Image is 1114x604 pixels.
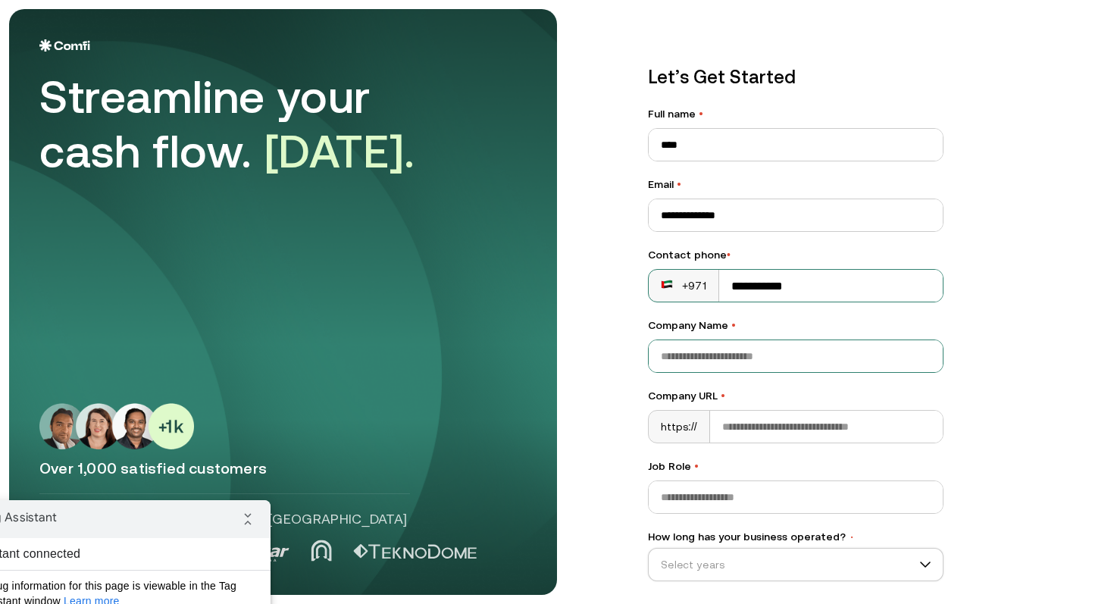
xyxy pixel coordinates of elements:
i: check_circle [12,78,37,108]
span: • [849,532,855,543]
p: Let’s Get Started [648,64,943,91]
label: Job Role [648,458,943,474]
span: • [721,390,725,402]
p: Over 1,000 satisfied customers [39,458,527,478]
i: Collapse debug badge [303,4,333,34]
label: Full name [648,106,943,122]
span: • [727,249,731,261]
img: Logo 4 [311,540,332,562]
span: • [694,460,699,472]
span: [DATE]. [264,125,415,177]
div: Contact phone [648,247,943,263]
div: https:// [649,411,710,443]
span: • [731,319,736,331]
img: Logo [39,39,90,52]
span: Debug information for this page is viewable in the Tag Assistant window [47,78,316,108]
label: How long has your business operated? [648,529,943,545]
label: Email [648,177,943,192]
span: • [699,108,703,120]
span: Tag Assistant [52,10,127,25]
a: Learn more [134,95,190,107]
label: Company Name [648,318,943,333]
label: Company URL [648,388,943,404]
div: Streamline your cash flow. [39,70,464,179]
button: Finish [280,120,335,148]
span: • [677,178,681,190]
img: Logo 5 [353,544,477,559]
div: +971 [661,278,706,293]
